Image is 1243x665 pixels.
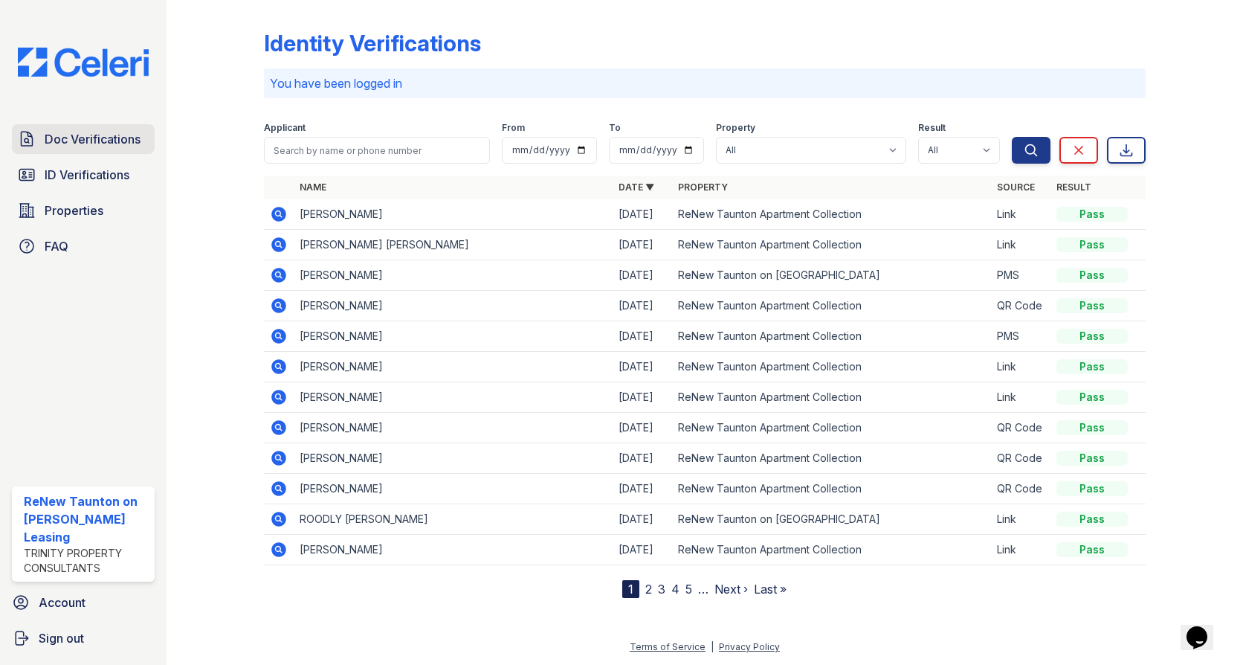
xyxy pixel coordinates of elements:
[613,504,672,535] td: [DATE]
[678,181,728,193] a: Property
[991,199,1050,230] td: Link
[613,474,672,504] td: [DATE]
[991,443,1050,474] td: QR Code
[991,260,1050,291] td: PMS
[991,535,1050,565] td: Link
[294,382,613,413] td: [PERSON_NAME]
[685,582,692,597] a: 5
[1056,329,1128,344] div: Pass
[672,413,991,443] td: ReNew Taunton Apartment Collection
[1056,420,1128,435] div: Pass
[672,474,991,504] td: ReNew Taunton Apartment Collection
[613,382,672,413] td: [DATE]
[45,237,68,255] span: FAQ
[719,641,780,652] a: Privacy Policy
[294,321,613,352] td: [PERSON_NAME]
[619,181,654,193] a: Date ▼
[754,582,787,597] a: Last »
[613,199,672,230] td: [DATE]
[1056,207,1128,222] div: Pass
[645,582,652,597] a: 2
[1056,451,1128,466] div: Pass
[991,352,1050,382] td: Link
[714,582,748,597] a: Next ›
[1181,605,1228,650] iframe: chat widget
[991,230,1050,260] td: Link
[716,122,755,134] label: Property
[991,382,1050,413] td: Link
[294,199,613,230] td: [PERSON_NAME]
[671,582,679,597] a: 4
[294,413,613,443] td: [PERSON_NAME]
[613,443,672,474] td: [DATE]
[613,230,672,260] td: [DATE]
[1056,237,1128,252] div: Pass
[6,48,161,77] img: CE_Logo_Blue-a8612792a0a2168367f1c8372b55b34899dd931a85d93a1a3d3e32e68fde9ad4.png
[294,260,613,291] td: [PERSON_NAME]
[12,231,155,261] a: FAQ
[1056,268,1128,283] div: Pass
[264,122,306,134] label: Applicant
[294,504,613,535] td: ROODLY [PERSON_NAME]
[294,535,613,565] td: [PERSON_NAME]
[12,124,155,154] a: Doc Verifications
[24,546,149,576] div: Trinity Property Consultants
[658,582,665,597] a: 3
[1056,512,1128,527] div: Pass
[991,291,1050,321] td: QR Code
[613,352,672,382] td: [DATE]
[12,160,155,190] a: ID Verifications
[294,230,613,260] td: [PERSON_NAME] [PERSON_NAME]
[672,199,991,230] td: ReNew Taunton Apartment Collection
[24,492,149,546] div: ReNew Taunton on [PERSON_NAME] Leasing
[672,230,991,260] td: ReNew Taunton Apartment Collection
[45,166,129,184] span: ID Verifications
[502,122,525,134] label: From
[1056,359,1128,374] div: Pass
[622,580,639,598] div: 1
[300,181,326,193] a: Name
[1056,390,1128,405] div: Pass
[294,443,613,474] td: [PERSON_NAME]
[294,291,613,321] td: [PERSON_NAME]
[45,130,141,148] span: Doc Verifications
[1056,298,1128,313] div: Pass
[1056,542,1128,557] div: Pass
[6,588,161,617] a: Account
[39,629,84,647] span: Sign out
[672,352,991,382] td: ReNew Taunton Apartment Collection
[672,535,991,565] td: ReNew Taunton Apartment Collection
[991,321,1050,352] td: PMS
[39,594,85,611] span: Account
[711,641,714,652] div: |
[672,291,991,321] td: ReNew Taunton Apartment Collection
[1056,181,1091,193] a: Result
[613,535,672,565] td: [DATE]
[613,413,672,443] td: [DATE]
[672,382,991,413] td: ReNew Taunton Apartment Collection
[991,504,1050,535] td: Link
[613,260,672,291] td: [DATE]
[613,291,672,321] td: [DATE]
[997,181,1035,193] a: Source
[630,641,706,652] a: Terms of Service
[12,196,155,225] a: Properties
[991,413,1050,443] td: QR Code
[294,352,613,382] td: [PERSON_NAME]
[270,74,1140,92] p: You have been logged in
[6,623,161,653] a: Sign out
[1056,481,1128,496] div: Pass
[294,474,613,504] td: [PERSON_NAME]
[264,30,481,57] div: Identity Verifications
[45,202,103,219] span: Properties
[672,504,991,535] td: ReNew Taunton on [GEOGRAPHIC_DATA]
[613,321,672,352] td: [DATE]
[609,122,621,134] label: To
[698,580,708,598] span: …
[672,443,991,474] td: ReNew Taunton Apartment Collection
[918,122,946,134] label: Result
[264,137,490,164] input: Search by name or phone number
[672,321,991,352] td: ReNew Taunton Apartment Collection
[672,260,991,291] td: ReNew Taunton on [GEOGRAPHIC_DATA]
